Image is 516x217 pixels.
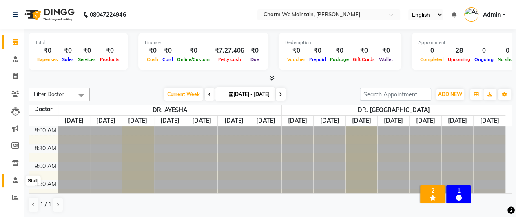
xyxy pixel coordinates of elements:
div: ₹0 [248,46,262,55]
a: October 5, 2025 [255,116,277,126]
div: Staff [26,176,41,186]
div: 8:30 AM [33,144,58,153]
div: 28 [446,46,472,55]
span: DR. [GEOGRAPHIC_DATA] [282,105,505,115]
span: Expenses [35,57,60,62]
a: October 4, 2025 [222,116,245,126]
div: Finance [145,39,262,46]
img: Admin [464,7,478,22]
div: ₹0 [328,46,351,55]
div: ₹7,27,406 [212,46,248,55]
div: 2 [422,187,443,194]
span: Petty cash [216,57,243,62]
span: Sales [60,57,76,62]
a: October 1, 2025 [350,116,373,126]
div: ₹0 [377,46,395,55]
button: ADD NEW [436,89,464,100]
div: ₹0 [35,46,60,55]
div: 9:00 AM [33,162,58,171]
div: ₹0 [285,46,307,55]
div: ₹0 [307,46,328,55]
span: Services [76,57,98,62]
span: Ongoing [472,57,496,62]
span: Voucher [285,57,307,62]
div: 0 [472,46,496,55]
span: Due [248,57,261,62]
div: Total [35,39,122,46]
div: 9:30 AM [33,180,58,189]
input: Search Appointment [360,88,431,101]
a: October 5, 2025 [478,116,500,126]
span: Gift Cards [351,57,377,62]
span: Cash [145,57,160,62]
div: Redemption [285,39,395,46]
span: Package [328,57,351,62]
a: October 3, 2025 [414,116,436,126]
div: Doctor [29,105,58,114]
a: October 1, 2025 [126,116,149,126]
div: ₹0 [175,46,212,55]
span: Current Week [164,88,203,101]
div: 8:00 AM [33,126,58,135]
span: Upcoming [446,57,472,62]
span: Completed [418,57,446,62]
span: Admin [483,11,500,19]
a: September 30, 2025 [318,116,341,126]
a: October 2, 2025 [159,116,181,126]
div: ₹0 [145,46,160,55]
span: Wallet [377,57,395,62]
a: September 30, 2025 [95,116,117,126]
div: ₹0 [160,46,175,55]
span: DR. AYESHA [58,105,281,115]
a: October 3, 2025 [190,116,213,126]
span: [DATE] - [DATE] [227,91,272,97]
b: 08047224946 [90,3,126,26]
div: ₹0 [98,46,122,55]
a: September 29, 2025 [63,116,85,126]
div: ₹0 [60,46,76,55]
img: logo [21,3,77,26]
span: Prepaid [307,57,328,62]
span: Products [98,57,122,62]
span: Card [160,57,175,62]
span: Online/Custom [175,57,212,62]
a: September 29, 2025 [286,116,309,126]
div: ₹0 [351,46,377,55]
span: Filter Doctor [34,91,64,97]
span: 1 / 1 [40,200,51,209]
div: 1 [448,187,469,194]
span: ADD NEW [438,91,462,97]
div: ₹0 [76,46,98,55]
div: 0 [418,46,446,55]
a: October 4, 2025 [446,116,469,126]
a: October 2, 2025 [382,116,405,126]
